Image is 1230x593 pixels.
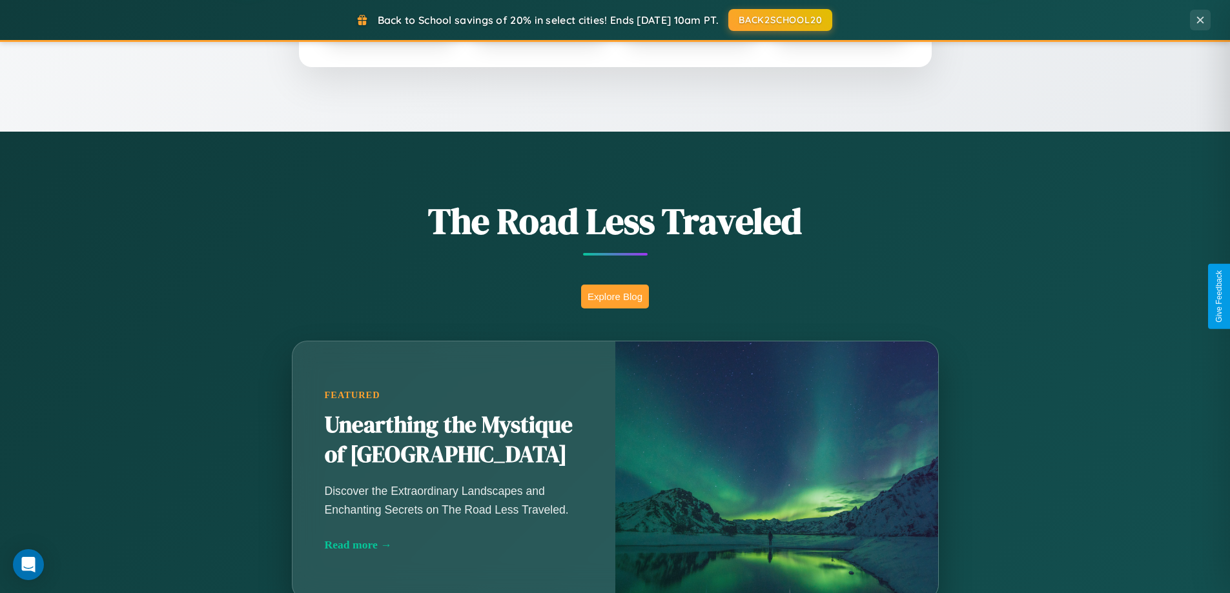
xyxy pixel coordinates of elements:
[325,410,583,470] h2: Unearthing the Mystique of [GEOGRAPHIC_DATA]
[13,549,44,580] div: Open Intercom Messenger
[581,285,649,308] button: Explore Blog
[728,9,832,31] button: BACK2SCHOOL20
[325,482,583,518] p: Discover the Extraordinary Landscapes and Enchanting Secrets on The Road Less Traveled.
[325,390,583,401] div: Featured
[325,538,583,552] div: Read more →
[228,196,1003,246] h1: The Road Less Traveled
[378,14,719,26] span: Back to School savings of 20% in select cities! Ends [DATE] 10am PT.
[1215,270,1224,323] div: Give Feedback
